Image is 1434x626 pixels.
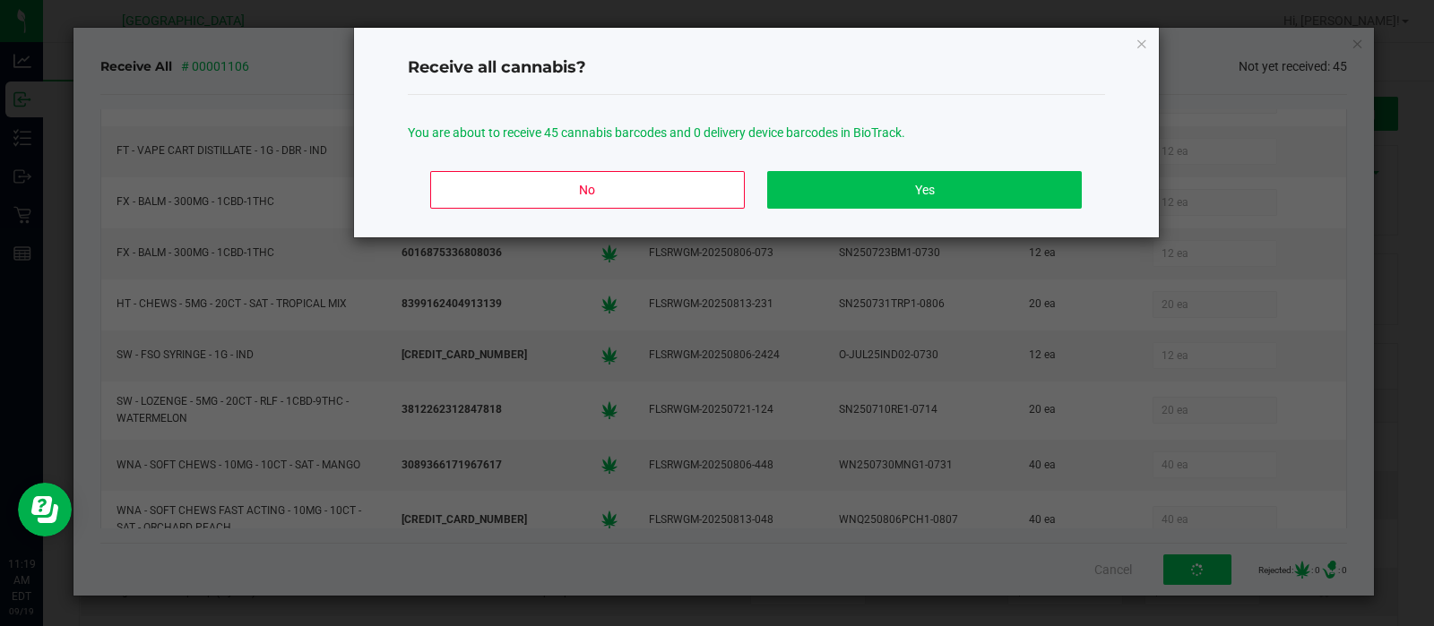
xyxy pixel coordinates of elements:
h4: Receive all cannabis? [408,56,1105,80]
iframe: Resource center [18,483,72,536]
button: Yes [767,171,1081,209]
p: You are about to receive 45 cannabis barcodes and 0 delivery device barcodes in BioTrack. [408,124,1105,142]
button: No [430,171,744,209]
button: Close [1136,32,1148,54]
